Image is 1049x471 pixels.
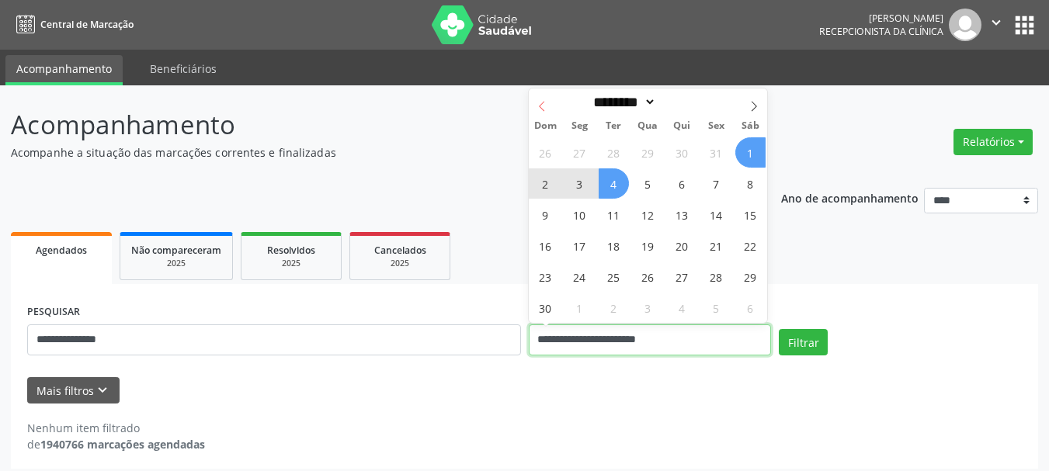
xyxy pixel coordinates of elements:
[981,9,1011,41] button: 
[564,261,595,292] span: Novembro 24, 2025
[701,199,731,230] span: Novembro 14, 2025
[735,168,766,199] span: Novembro 8, 2025
[633,293,663,323] span: Dezembro 3, 2025
[564,137,595,168] span: Outubro 27, 2025
[27,300,80,324] label: PESQUISAR
[529,121,563,131] span: Dom
[667,230,697,261] span: Novembro 20, 2025
[781,188,919,207] p: Ano de acompanhamento
[656,94,707,110] input: Year
[27,377,120,404] button: Mais filtroskeyboard_arrow_down
[11,106,730,144] p: Acompanhamento
[599,168,629,199] span: Novembro 4, 2025
[27,420,205,436] div: Nenhum item filtrado
[665,121,699,131] span: Qui
[252,258,330,269] div: 2025
[633,168,663,199] span: Novembro 5, 2025
[630,121,665,131] span: Qua
[599,230,629,261] span: Novembro 18, 2025
[667,199,697,230] span: Novembro 13, 2025
[530,261,561,292] span: Novembro 23, 2025
[633,230,663,261] span: Novembro 19, 2025
[735,137,766,168] span: Novembro 1, 2025
[633,199,663,230] span: Novembro 12, 2025
[1011,12,1038,39] button: apps
[599,199,629,230] span: Novembro 11, 2025
[374,244,426,257] span: Cancelados
[735,230,766,261] span: Novembro 22, 2025
[949,9,981,41] img: img
[596,121,630,131] span: Ter
[701,168,731,199] span: Novembro 7, 2025
[361,258,439,269] div: 2025
[131,258,221,269] div: 2025
[530,230,561,261] span: Novembro 16, 2025
[735,199,766,230] span: Novembro 15, 2025
[131,244,221,257] span: Não compareceram
[564,168,595,199] span: Novembro 3, 2025
[530,137,561,168] span: Outubro 26, 2025
[589,94,657,110] select: Month
[5,55,123,85] a: Acompanhamento
[701,137,731,168] span: Outubro 31, 2025
[779,329,828,355] button: Filtrar
[733,121,767,131] span: Sáb
[701,261,731,292] span: Novembro 28, 2025
[94,382,111,399] i: keyboard_arrow_down
[267,244,315,257] span: Resolvidos
[530,199,561,230] span: Novembro 9, 2025
[667,261,697,292] span: Novembro 27, 2025
[667,137,697,168] span: Outubro 30, 2025
[11,144,730,161] p: Acompanhe a situação das marcações correntes e finalizadas
[139,55,228,82] a: Beneficiários
[735,293,766,323] span: Dezembro 6, 2025
[564,199,595,230] span: Novembro 10, 2025
[27,436,205,452] div: de
[530,293,561,323] span: Novembro 30, 2025
[633,261,663,292] span: Novembro 26, 2025
[11,12,134,37] a: Central de Marcação
[667,293,697,323] span: Dezembro 4, 2025
[701,293,731,323] span: Dezembro 5, 2025
[699,121,733,131] span: Sex
[633,137,663,168] span: Outubro 29, 2025
[953,129,1033,155] button: Relatórios
[988,14,1005,31] i: 
[40,18,134,31] span: Central de Marcação
[819,25,943,38] span: Recepcionista da clínica
[564,230,595,261] span: Novembro 17, 2025
[40,437,205,452] strong: 1940766 marcações agendadas
[599,293,629,323] span: Dezembro 2, 2025
[735,261,766,292] span: Novembro 29, 2025
[36,244,87,257] span: Agendados
[701,230,731,261] span: Novembro 21, 2025
[599,137,629,168] span: Outubro 28, 2025
[564,293,595,323] span: Dezembro 1, 2025
[599,261,629,292] span: Novembro 25, 2025
[562,121,596,131] span: Seg
[667,168,697,199] span: Novembro 6, 2025
[530,168,561,199] span: Novembro 2, 2025
[819,12,943,25] div: [PERSON_NAME]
